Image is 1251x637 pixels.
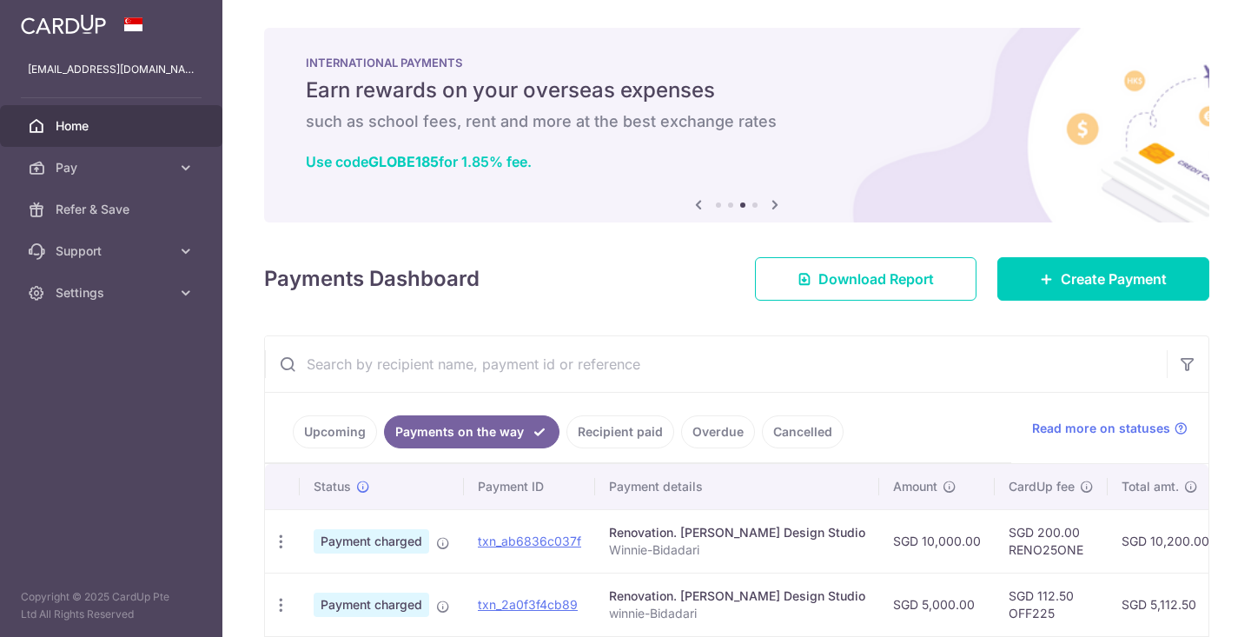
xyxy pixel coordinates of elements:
[879,573,995,636] td: SGD 5,000.00
[306,153,532,170] a: Use codeGLOBE185for 1.85% fee.
[995,509,1108,573] td: SGD 200.00 RENO25ONE
[56,117,170,135] span: Home
[368,153,439,170] b: GLOBE185
[1122,478,1179,495] span: Total amt.
[566,415,674,448] a: Recipient paid
[314,478,351,495] span: Status
[609,524,865,541] div: Renovation. [PERSON_NAME] Design Studio
[56,284,170,302] span: Settings
[314,593,429,617] span: Payment charged
[21,14,106,35] img: CardUp
[681,415,755,448] a: Overdue
[306,111,1168,132] h6: such as school fees, rent and more at the best exchange rates
[293,415,377,448] a: Upcoming
[478,534,581,548] a: txn_ab6836c037f
[264,263,480,295] h4: Payments Dashboard
[306,56,1168,70] p: INTERNATIONAL PAYMENTS
[464,464,595,509] th: Payment ID
[1061,269,1167,289] span: Create Payment
[762,415,844,448] a: Cancelled
[1139,585,1234,628] iframe: Opens a widget where you can find more information
[56,242,170,260] span: Support
[1032,420,1170,437] span: Read more on statuses
[755,257,976,301] a: Download Report
[609,587,865,605] div: Renovation. [PERSON_NAME] Design Studio
[995,573,1108,636] td: SGD 112.50 OFF225
[1108,509,1223,573] td: SGD 10,200.00
[609,541,865,559] p: Winnie-Bidadari
[997,257,1209,301] a: Create Payment
[478,597,578,612] a: txn_2a0f3f4cb89
[893,478,937,495] span: Amount
[264,28,1209,222] img: International Payment Banner
[265,336,1167,392] input: Search by recipient name, payment id or reference
[879,509,995,573] td: SGD 10,000.00
[384,415,559,448] a: Payments on the way
[595,464,879,509] th: Payment details
[314,529,429,554] span: Payment charged
[306,76,1168,104] h5: Earn rewards on your overseas expenses
[56,159,170,176] span: Pay
[1032,420,1188,437] a: Read more on statuses
[1108,573,1223,636] td: SGD 5,112.50
[1009,478,1075,495] span: CardUp fee
[28,61,195,78] p: [EMAIL_ADDRESS][DOMAIN_NAME]
[609,605,865,622] p: winnie-Bidadari
[818,269,934,289] span: Download Report
[56,201,170,218] span: Refer & Save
